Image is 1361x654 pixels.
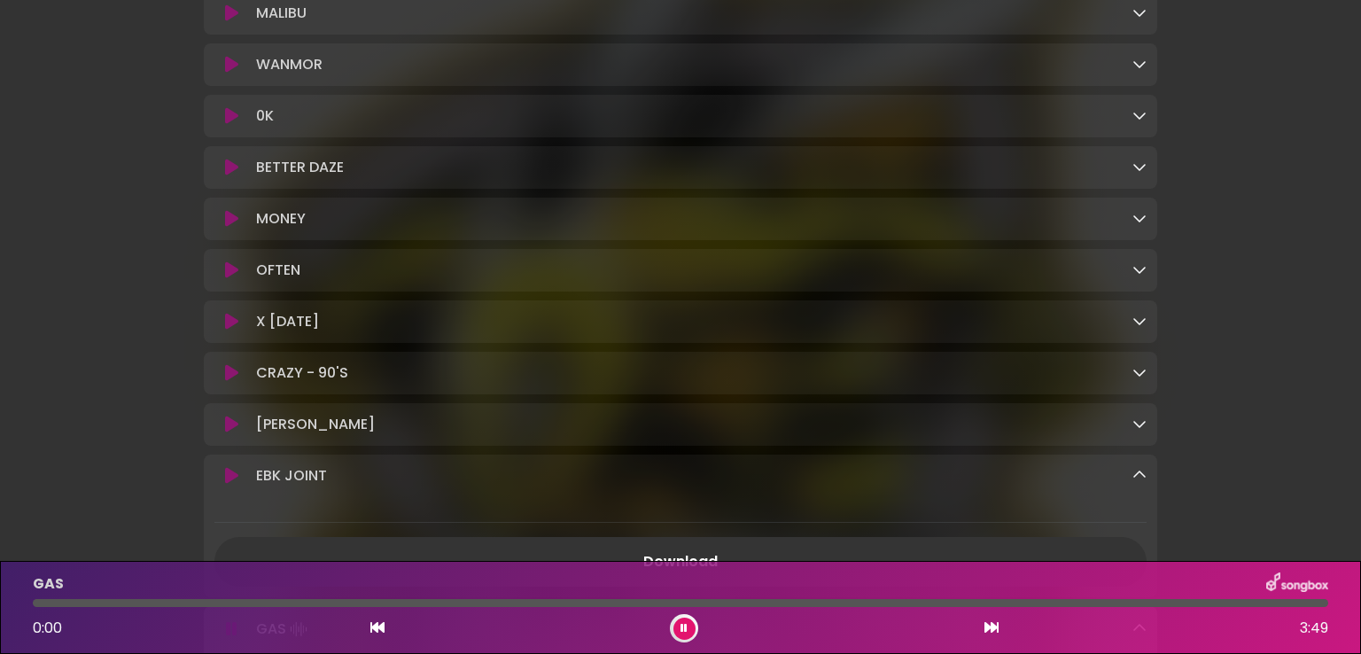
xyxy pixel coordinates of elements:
p: BETTER DAZE [256,157,344,178]
span: 0:00 [33,618,62,638]
span: 3:49 [1300,618,1328,639]
p: GAS [33,573,64,595]
p: OFTEN [256,260,300,281]
p: EBK JOINT [256,465,327,487]
img: songbox-logo-white.png [1266,572,1328,596]
p: WANMOR [256,54,323,75]
p: X [DATE] [256,311,319,332]
p: [PERSON_NAME] [256,414,375,435]
p: CRAZY - 90'S [256,362,348,384]
p: 0K [256,105,274,127]
p: MONEY [256,208,306,230]
p: MALIBU [256,3,307,24]
a: Download [214,537,1147,587]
